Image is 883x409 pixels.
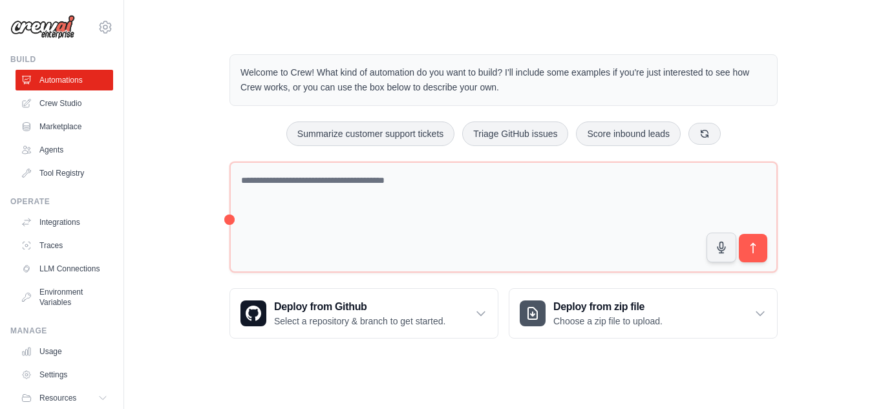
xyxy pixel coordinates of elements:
[274,299,445,315] h3: Deploy from Github
[16,93,113,114] a: Crew Studio
[16,235,113,256] a: Traces
[462,121,568,146] button: Triage GitHub issues
[286,121,454,146] button: Summarize customer support tickets
[16,364,113,385] a: Settings
[10,196,113,207] div: Operate
[16,341,113,362] a: Usage
[16,140,113,160] a: Agents
[10,15,75,39] img: Logo
[16,116,113,137] a: Marketplace
[16,388,113,408] button: Resources
[576,121,681,146] button: Score inbound leads
[274,315,445,328] p: Select a repository & branch to get started.
[16,212,113,233] a: Integrations
[16,282,113,313] a: Environment Variables
[16,258,113,279] a: LLM Connections
[240,65,767,95] p: Welcome to Crew! What kind of automation do you want to build? I'll include some examples if you'...
[39,393,76,403] span: Resources
[16,70,113,90] a: Automations
[553,299,663,315] h3: Deploy from zip file
[10,54,113,65] div: Build
[16,163,113,184] a: Tool Registry
[553,315,663,328] p: Choose a zip file to upload.
[10,326,113,336] div: Manage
